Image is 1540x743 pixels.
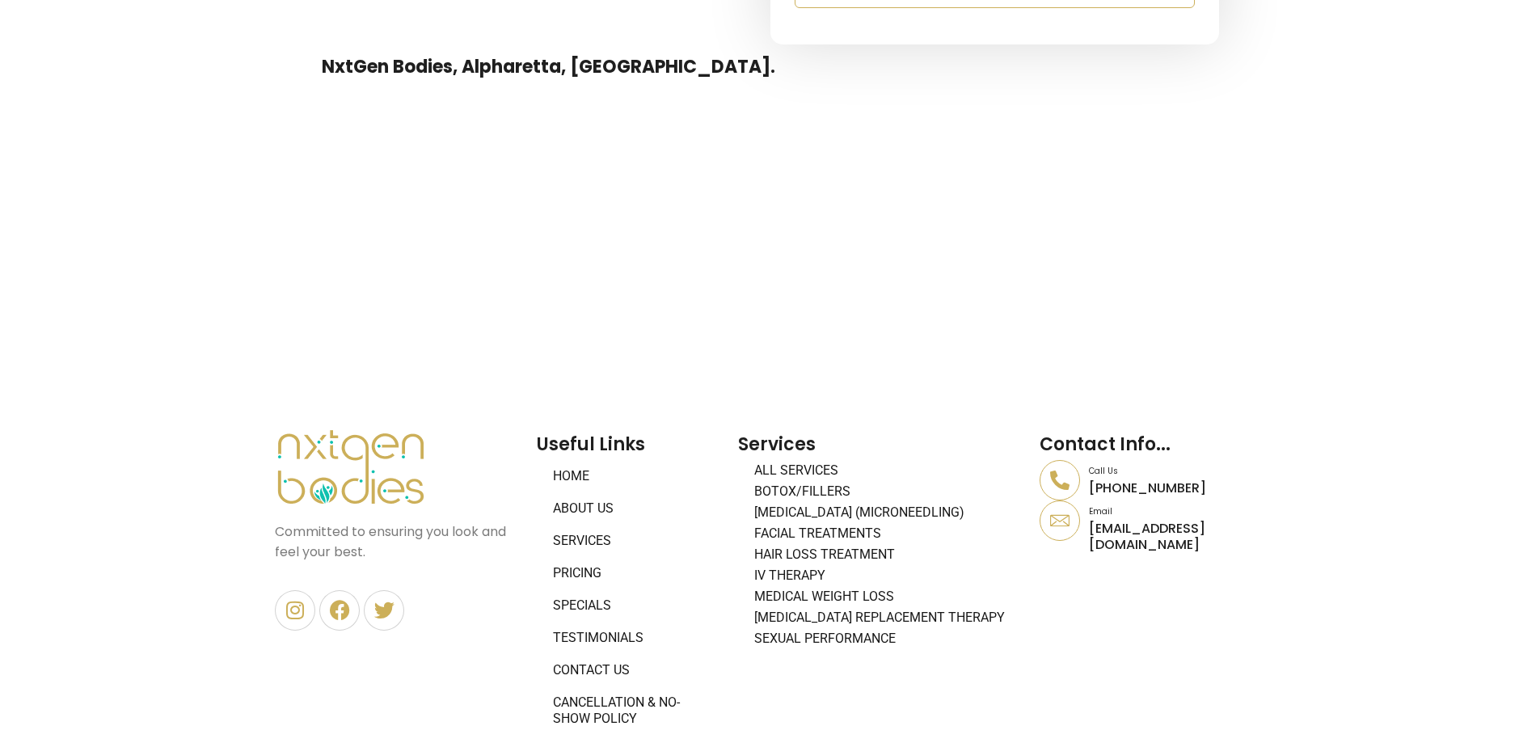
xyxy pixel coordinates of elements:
[537,428,722,460] h2: Useful Links
[738,523,1024,544] a: Facial Treatments
[738,481,1024,502] a: BOTOX/FILLERS
[537,654,722,686] a: Contact Us
[1089,465,1118,477] a: Call Us
[537,525,722,557] a: Services
[537,460,722,492] a: Home
[738,428,1024,460] h2: Services
[738,628,1024,649] a: Sexual Performance
[1040,500,1080,541] a: Email
[738,586,1024,607] a: Medical Weight Loss
[322,53,1219,81] h2: NxtGen Bodies, Alpharetta, [GEOGRAPHIC_DATA].
[537,460,722,735] nav: Menu
[537,589,722,622] a: Specials
[738,460,1024,481] a: All Services
[537,686,722,735] a: Cancellation & No-Show Policy
[275,521,521,562] p: Committed to ensuring you look and feel your best.
[537,492,722,525] a: About Us
[1089,480,1265,496] p: [PHONE_NUMBER]
[322,97,1219,340] iframe: nxtgen bodies
[738,544,1024,565] a: Hair Loss Treatment
[537,622,722,654] a: Testimonials
[1089,521,1265,551] p: [EMAIL_ADDRESS][DOMAIN_NAME]
[537,557,722,589] a: Pricing
[1040,460,1080,500] a: Call Us
[738,565,1024,586] a: IV Therapy
[1089,505,1112,517] a: Email
[1040,428,1265,460] h2: Contact Info...
[738,502,1024,523] a: [MEDICAL_DATA] (Microneedling)
[738,607,1024,628] a: [MEDICAL_DATA] Replacement Therapy
[738,460,1024,649] nav: Menu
